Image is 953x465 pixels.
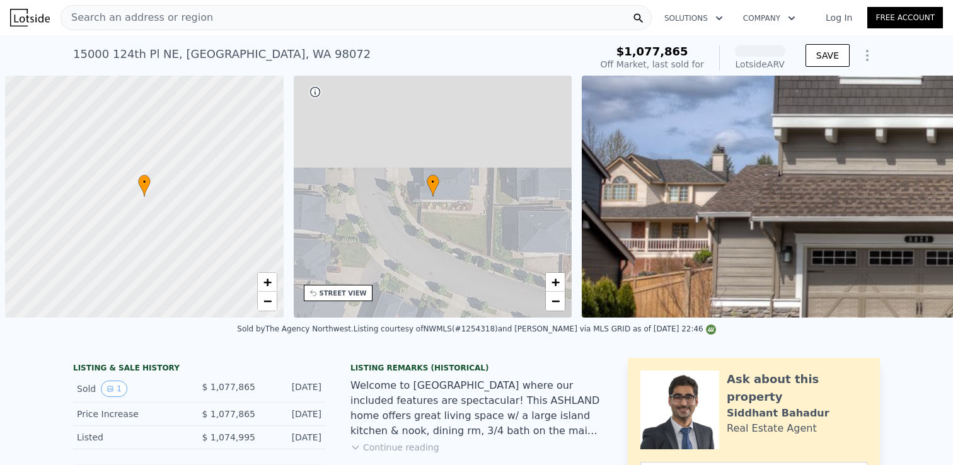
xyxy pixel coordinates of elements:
button: View historical data [101,381,127,397]
div: • [138,175,151,197]
div: Lotside ARV [735,58,785,71]
span: • [138,176,151,188]
span: − [552,293,560,309]
div: 15000 124th Pl NE , [GEOGRAPHIC_DATA] , WA 98072 [73,45,371,63]
img: NWMLS Logo [706,324,716,335]
div: Ask about this property [727,370,867,406]
div: Price Increase [77,408,189,420]
div: Sold [77,381,189,397]
div: Listed [77,431,189,444]
span: Search an address or region [61,10,213,25]
img: Lotside [10,9,50,26]
a: Free Account [867,7,943,28]
div: Welcome to [GEOGRAPHIC_DATA] where our included features are spectacular! This ASHLAND home offer... [350,378,603,439]
div: Sold by The Agency Northwest . [237,324,353,333]
div: Siddhant Bahadur [727,406,829,421]
button: Show Options [855,43,880,68]
span: $ 1,077,865 [202,382,255,392]
div: [DATE] [265,408,321,420]
a: Zoom out [546,292,565,311]
div: Listing Remarks (Historical) [350,363,603,373]
div: Listing courtesy of NWMLS (#1254318) and [PERSON_NAME] via MLS GRID as of [DATE] 22:46 [354,324,716,333]
span: + [552,274,560,290]
a: Zoom in [258,273,277,292]
button: SAVE [806,44,850,67]
div: Real Estate Agent [727,421,817,436]
div: Off Market, last sold for [601,58,704,71]
span: • [427,176,439,188]
span: + [263,274,271,290]
span: − [263,293,271,309]
div: • [427,175,439,197]
span: $ 1,074,995 [202,432,255,442]
a: Zoom in [546,273,565,292]
button: Company [733,7,806,30]
div: [DATE] [265,431,321,444]
div: [DATE] [265,381,321,397]
span: $ 1,077,865 [202,409,255,419]
div: STREET VIEW [320,289,367,298]
span: $1,077,865 [616,45,688,58]
button: Continue reading [350,441,439,454]
a: Zoom out [258,292,277,311]
a: Log In [811,11,867,24]
div: LISTING & SALE HISTORY [73,363,325,376]
button: Solutions [654,7,733,30]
